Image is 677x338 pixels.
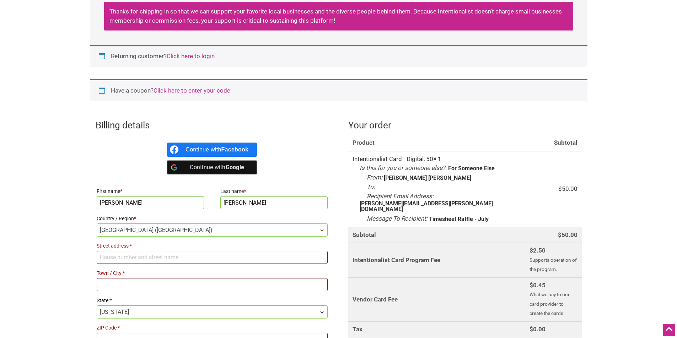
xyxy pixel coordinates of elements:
[348,119,582,132] h3: Your order
[530,282,533,289] span: $
[348,277,525,321] th: Vendor Card Fee
[348,151,525,227] td: Intentionalist Card - Digital, 50
[97,251,328,264] input: House number and street name
[154,87,230,94] a: Enter your coupon code
[663,324,675,336] div: Scroll Back to Top
[530,282,546,289] bdi: 0.45
[348,135,525,151] th: Product
[530,326,546,333] bdi: 0.00
[360,164,447,173] dt: Is this for you or someone else?:
[90,45,587,67] div: Returning customer?
[96,119,329,132] h3: Billing details
[104,2,573,31] div: Thanks for chipping in so that we can support your favorite local businesses and the diverse peop...
[186,160,248,174] div: Continue with
[525,135,581,151] th: Subtotal
[367,214,428,223] dt: Message To Recipient:
[558,231,562,238] span: $
[348,227,525,243] th: Subtotal
[558,185,577,192] bdi: 50.00
[97,223,328,237] span: Country / Region
[384,175,427,181] p: [PERSON_NAME]
[97,214,328,223] label: Country / Region
[167,160,257,174] a: Continue with <b>Google</b>
[97,241,328,251] label: Street address
[448,166,495,171] p: For Someone Else
[220,186,328,196] label: Last name
[97,186,204,196] label: First name
[530,292,570,316] small: What we pay to our card provider to create the cards.
[97,295,328,305] label: State
[97,224,328,236] span: United States (US)
[348,243,525,277] th: Intentionalist Card Program Fee
[167,143,257,157] a: Continue with <b>Facebook</b>
[97,268,328,278] label: Town / City
[186,143,248,157] div: Continue with
[530,257,577,272] small: Supports operation of the program.
[429,216,489,222] p: Timesheet Raffle - July
[433,155,441,162] strong: × 1
[348,321,525,337] th: Tax
[530,326,533,333] span: $
[558,231,577,238] bdi: 50.00
[360,201,521,212] p: [PERSON_NAME][EMAIL_ADDRESS][PERSON_NAME][DOMAIN_NAME]
[167,52,215,60] a: Click here to login
[226,164,245,171] b: Google
[428,175,471,181] p: [PERSON_NAME]
[97,323,328,333] label: ZIP Code
[221,146,249,153] b: Facebook
[97,305,328,318] span: State
[558,185,562,192] span: $
[530,247,546,254] bdi: 2.50
[367,173,382,182] dt: From:
[367,192,434,201] dt: Recipient Email Address:
[90,79,587,101] div: Have a coupon?
[530,247,533,254] span: $
[367,183,375,192] dt: To:
[97,306,328,318] span: Washington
